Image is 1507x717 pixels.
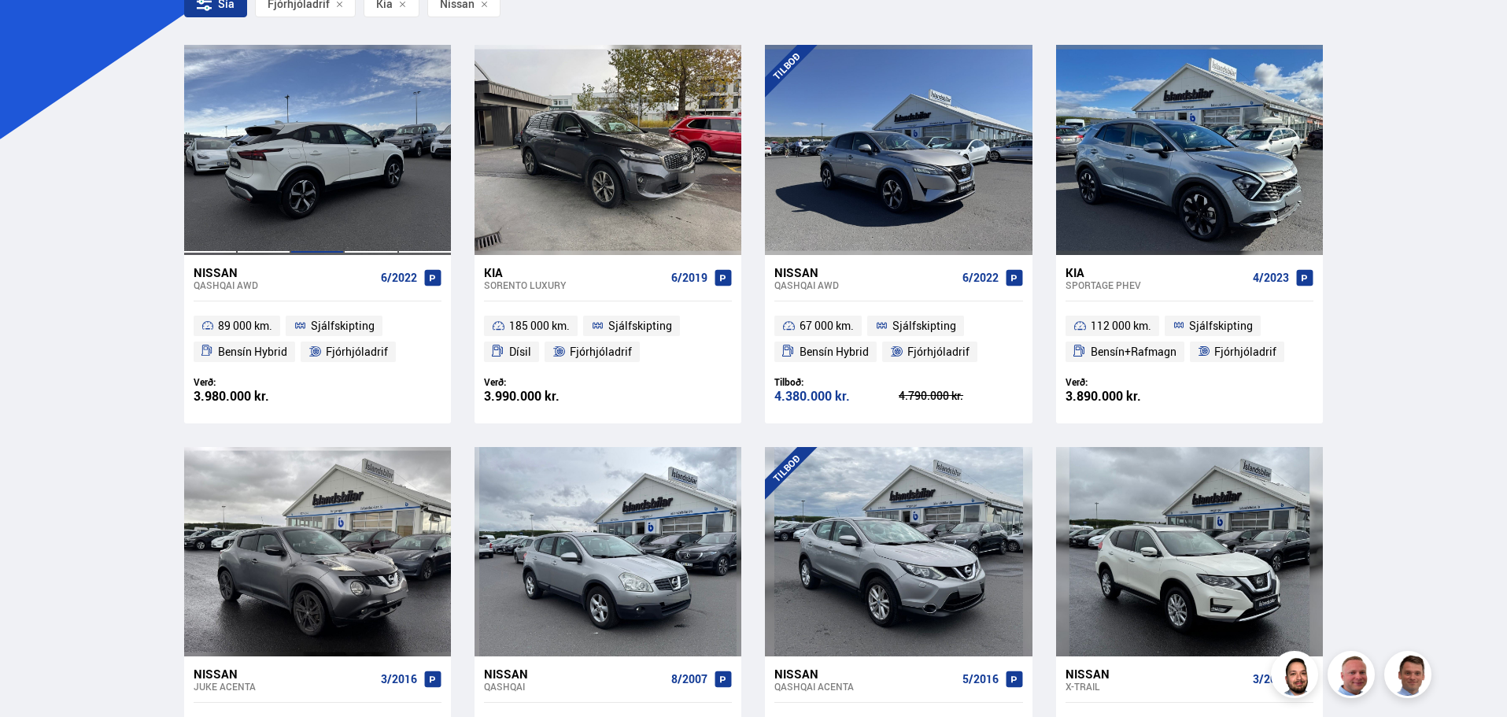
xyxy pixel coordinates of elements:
[1091,316,1151,335] span: 112 000 km.
[1066,265,1247,279] div: Kia
[1066,681,1247,692] div: X-Trail
[671,673,707,686] span: 8/2007
[311,316,375,335] span: Sjálfskipting
[962,673,999,686] span: 5/2016
[509,342,531,361] span: Dísil
[774,667,955,681] div: Nissan
[1056,255,1323,423] a: Kia Sportage PHEV 4/2023 112 000 km. Sjálfskipting Bensín+Rafmagn Fjórhjóladrif Verð: 3.890.000 kr.
[962,272,999,284] span: 6/2022
[381,673,417,686] span: 3/2016
[484,265,665,279] div: Kia
[194,279,375,290] div: Qashqai AWD
[509,316,570,335] span: 185 000 km.
[608,316,672,335] span: Sjálfskipting
[1253,673,1289,686] span: 3/2018
[194,390,318,403] div: 3.980.000 kr.
[1214,342,1276,361] span: Fjórhjóladrif
[475,255,741,423] a: Kia Sorento LUXURY 6/2019 185 000 km. Sjálfskipting Dísil Fjórhjóladrif Verð: 3.990.000 kr.
[774,279,955,290] div: Qashqai AWD
[194,376,318,388] div: Verð:
[774,390,899,403] div: 4.380.000 kr.
[194,265,375,279] div: Nissan
[1387,653,1434,700] img: FbJEzSuNWCJXmdc-.webp
[1066,376,1190,388] div: Verð:
[218,342,287,361] span: Bensín Hybrid
[1330,653,1377,700] img: siFngHWaQ9KaOqBr.png
[765,255,1032,423] a: Nissan Qashqai AWD 6/2022 67 000 km. Sjálfskipting Bensín Hybrid Fjórhjóladrif Tilboð: 4.380.000 ...
[194,667,375,681] div: Nissan
[381,272,417,284] span: 6/2022
[892,316,956,335] span: Sjálfskipting
[671,272,707,284] span: 6/2019
[800,342,869,361] span: Bensín Hybrid
[484,279,665,290] div: Sorento LUXURY
[184,255,451,423] a: Nissan Qashqai AWD 6/2022 89 000 km. Sjálfskipting Bensín Hybrid Fjórhjóladrif Verð: 3.980.000 kr.
[484,376,608,388] div: Verð:
[774,376,899,388] div: Tilboð:
[907,342,970,361] span: Fjórhjóladrif
[1189,316,1253,335] span: Sjálfskipting
[484,681,665,692] div: Qashqai
[1253,272,1289,284] span: 4/2023
[1066,667,1247,681] div: Nissan
[1091,342,1176,361] span: Bensín+Rafmagn
[218,316,272,335] span: 89 000 km.
[570,342,632,361] span: Fjórhjóladrif
[194,681,375,692] div: Juke ACENTA
[1066,279,1247,290] div: Sportage PHEV
[1066,390,1190,403] div: 3.890.000 kr.
[1273,653,1320,700] img: nhp88E3Fdnt1Opn2.png
[774,265,955,279] div: Nissan
[774,681,955,692] div: Qashqai ACENTA
[326,342,388,361] span: Fjórhjóladrif
[484,390,608,403] div: 3.990.000 kr.
[13,6,60,54] button: Opna LiveChat spjallviðmót
[484,667,665,681] div: Nissan
[899,390,1023,401] div: 4.790.000 kr.
[800,316,854,335] span: 67 000 km.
